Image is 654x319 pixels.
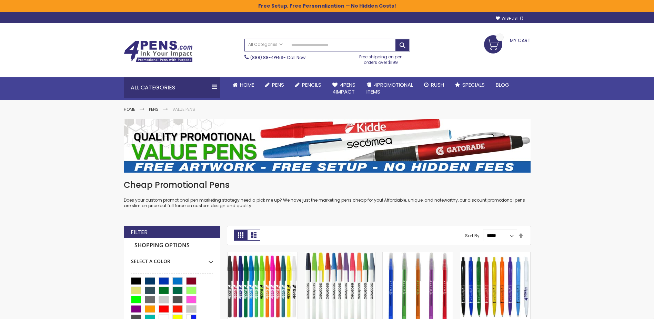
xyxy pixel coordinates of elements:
strong: Value Pens [172,106,195,112]
span: Specials [462,81,485,88]
div: All Categories [124,77,220,98]
span: Pencils [302,81,321,88]
span: Blog [496,81,509,88]
a: Belfast Translucent Value Stick Pen [383,252,453,258]
a: Rush [419,77,450,93]
div: Does your custom promotional pen marketing strategy need a pick me up? We have just the marketing... [124,180,531,209]
a: Custom Cambria Plastic Retractable Ballpoint Pen - Monochromatic Body Color [460,252,530,258]
strong: Grid [234,230,247,241]
a: (888) 88-4PENS [250,55,283,60]
span: 4PROMOTIONAL ITEMS [366,81,413,95]
a: Pencils [290,77,327,93]
a: Belfast B Value Stick Pen [228,252,298,258]
a: Specials [450,77,490,93]
span: Pens [272,81,284,88]
span: Rush [431,81,444,88]
a: Home [227,77,260,93]
span: Home [240,81,254,88]
a: 4PROMOTIONALITEMS [361,77,419,100]
a: All Categories [245,39,286,50]
strong: Filter [131,229,148,236]
label: Sort By [465,232,480,238]
a: Pens [149,106,159,112]
a: Blog [490,77,515,93]
div: Free shipping on pen orders over $199 [352,51,410,65]
a: Belfast Value Stick Pen [305,252,375,258]
img: 4Pens Custom Pens and Promotional Products [124,40,193,62]
a: 4Pens4impact [327,77,361,100]
div: Select A Color [131,253,213,265]
img: Value Pens [124,119,531,173]
strong: Shopping Options [131,238,213,253]
a: Pens [260,77,290,93]
a: Wishlist [496,16,523,21]
h1: Cheap Promotional Pens [124,180,531,191]
span: 4Pens 4impact [332,81,355,95]
span: All Categories [248,42,283,47]
a: Home [124,106,135,112]
span: - Call Now! [250,55,306,60]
